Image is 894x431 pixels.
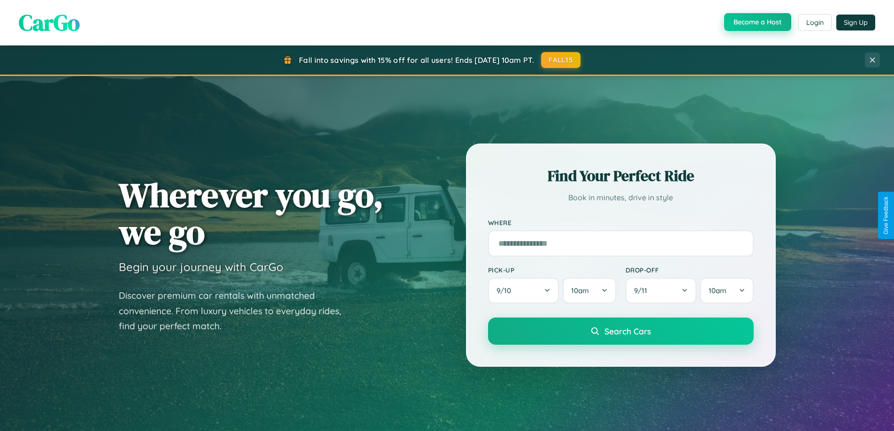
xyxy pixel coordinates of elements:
[709,286,726,295] span: 10am
[488,278,559,303] button: 9/10
[634,286,652,295] span: 9 / 11
[571,286,589,295] span: 10am
[488,166,754,186] h2: Find Your Perfect Ride
[119,288,353,334] p: Discover premium car rentals with unmatched convenience. From luxury vehicles to everyday rides, ...
[19,7,80,38] span: CarGo
[836,15,875,30] button: Sign Up
[724,13,791,31] button: Become a Host
[626,266,754,274] label: Drop-off
[604,326,651,336] span: Search Cars
[626,278,697,303] button: 9/11
[299,55,534,65] span: Fall into savings with 15% off for all users! Ends [DATE] 10am PT.
[497,286,516,295] span: 9 / 10
[700,278,753,303] button: 10am
[488,191,754,204] p: Book in minutes, drive in style
[883,197,889,234] div: Give Feedback
[488,266,616,274] label: Pick-up
[119,260,283,274] h3: Begin your journey with CarGo
[119,176,383,250] h1: Wherever you go, we go
[488,219,754,227] label: Where
[798,14,832,31] button: Login
[488,318,754,345] button: Search Cars
[541,52,581,68] button: FALL15
[563,278,616,303] button: 10am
